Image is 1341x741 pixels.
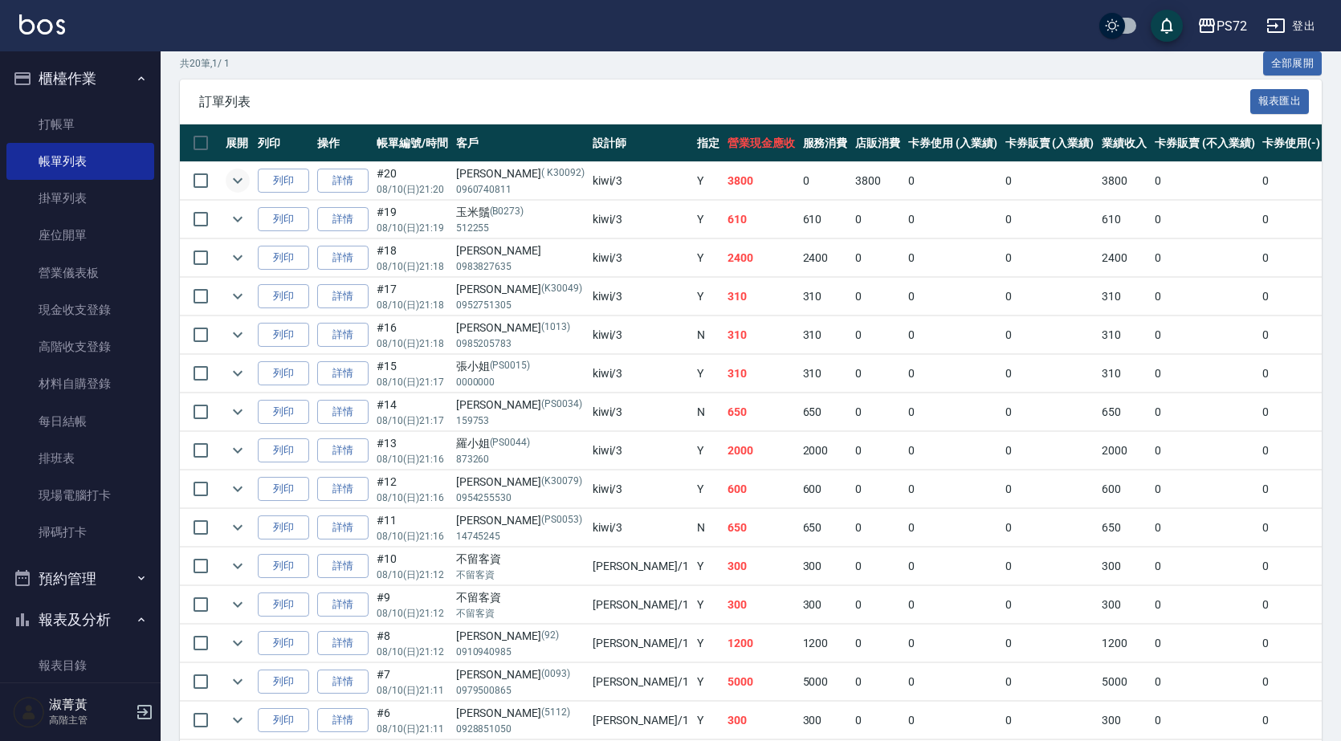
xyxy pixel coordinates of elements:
td: Y [693,355,723,393]
p: (1013) [541,320,570,336]
a: 每日結帳 [6,403,154,440]
td: 650 [799,509,852,547]
p: 0954255530 [456,491,585,505]
button: 列印 [258,708,309,733]
td: 2000 [1098,432,1151,470]
td: 0 [1258,393,1324,431]
td: 0 [904,663,1001,701]
p: 08/10 (日) 21:12 [377,568,448,582]
td: 600 [1098,470,1151,508]
a: 掃碼打卡 [6,514,154,551]
td: 0 [851,625,904,662]
td: 2400 [723,239,799,277]
a: 詳情 [317,246,369,271]
td: 0 [904,470,1001,508]
button: 列印 [258,554,309,579]
a: 詳情 [317,323,369,348]
p: 08/10 (日) 21:20 [377,182,448,197]
td: 300 [723,548,799,585]
button: expand row [226,246,250,270]
div: [PERSON_NAME] [456,281,585,298]
td: kiwi /3 [589,432,693,470]
td: 0 [851,278,904,316]
td: 1200 [723,625,799,662]
td: 310 [799,278,852,316]
div: 羅小姐 [456,435,585,452]
p: (92) [541,628,559,645]
td: 0 [1258,432,1324,470]
button: expand row [226,438,250,462]
button: 列印 [258,670,309,694]
td: 310 [1098,278,1151,316]
td: 300 [1098,548,1151,585]
p: 共 20 筆, 1 / 1 [180,56,230,71]
p: 08/10 (日) 21:12 [377,645,448,659]
p: (B0273) [490,204,524,221]
td: Y [693,586,723,624]
td: 0 [1001,509,1098,547]
td: Y [693,702,723,739]
button: expand row [226,207,250,231]
a: 帳單列表 [6,143,154,180]
a: 高階收支登錄 [6,328,154,365]
p: 08/10 (日) 21:18 [377,336,448,351]
a: 現場電腦打卡 [6,477,154,514]
p: 08/10 (日) 21:18 [377,259,448,274]
div: 張小姐 [456,358,585,375]
button: 列印 [258,284,309,309]
button: expand row [226,361,250,385]
p: 08/10 (日) 21:19 [377,221,448,235]
td: 0 [1258,239,1324,277]
th: 卡券使用(-) [1258,124,1324,162]
a: 詳情 [317,169,369,193]
td: #20 [373,162,452,200]
td: 3800 [851,162,904,200]
img: Logo [19,14,65,35]
p: 08/10 (日) 21:17 [377,375,448,389]
a: 詳情 [317,708,369,733]
td: 0 [904,162,1001,200]
td: 2400 [799,239,852,277]
td: 0 [851,201,904,238]
td: 0 [1001,548,1098,585]
td: #12 [373,470,452,508]
button: 列印 [258,515,309,540]
p: 0979500865 [456,683,585,698]
button: expand row [226,631,250,655]
td: 0 [904,625,1001,662]
td: 0 [1151,470,1258,508]
button: 全部展開 [1263,51,1323,76]
td: 600 [723,470,799,508]
a: 詳情 [317,592,369,617]
td: 0 [1258,162,1324,200]
td: 0 [904,432,1001,470]
p: 0983827635 [456,259,585,274]
button: save [1151,10,1183,42]
td: 0 [1001,586,1098,624]
th: 指定 [693,124,723,162]
td: [PERSON_NAME] /1 [589,625,693,662]
td: 0 [851,548,904,585]
td: 0 [851,663,904,701]
td: 0 [1258,470,1324,508]
td: 2000 [799,432,852,470]
button: 預約管理 [6,558,154,600]
button: 列印 [258,592,309,617]
td: Y [693,162,723,200]
div: [PERSON_NAME] [456,628,585,645]
th: 設計師 [589,124,693,162]
p: 512255 [456,221,585,235]
td: 0 [904,278,1001,316]
td: [PERSON_NAME] /1 [589,586,693,624]
td: 0 [1151,162,1258,200]
td: 0 [1001,393,1098,431]
p: 14745245 [456,529,585,544]
td: kiwi /3 [589,470,693,508]
a: 營業儀表板 [6,254,154,291]
p: 不留客資 [456,568,585,582]
td: 0 [1258,355,1324,393]
button: expand row [226,515,250,539]
td: 2000 [723,432,799,470]
td: 0 [1151,201,1258,238]
th: 列印 [254,124,313,162]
